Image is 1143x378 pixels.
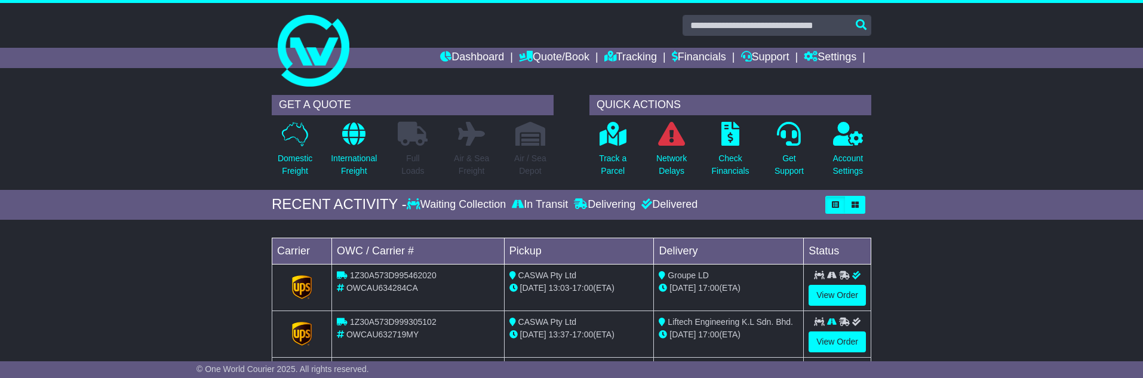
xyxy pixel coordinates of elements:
[698,330,719,339] span: 17:00
[659,282,798,294] div: (ETA)
[519,48,589,68] a: Quote/Book
[332,238,505,264] td: OWC / Carrier #
[599,152,626,177] p: Track a Parcel
[804,238,871,264] td: Status
[571,198,638,211] div: Delivering
[549,283,570,293] span: 13:03
[509,198,571,211] div: In Transit
[407,198,509,211] div: Waiting Collection
[832,121,864,184] a: AccountSettings
[292,322,312,346] img: GetCarrierServiceLogo
[669,330,696,339] span: [DATE]
[711,121,750,184] a: CheckFinancials
[350,317,437,327] span: 1Z30A573D999305102
[520,283,546,293] span: [DATE]
[804,48,856,68] a: Settings
[572,283,593,293] span: 17:00
[656,152,687,177] p: Network Delays
[598,121,627,184] a: Track aParcel
[398,152,428,177] p: Full Loads
[520,330,546,339] span: [DATE]
[809,285,866,306] a: View Order
[277,121,313,184] a: DomesticFreight
[604,48,657,68] a: Tracking
[668,271,708,280] span: Groupe LD
[638,198,698,211] div: Delivered
[509,282,649,294] div: - (ETA)
[589,95,871,115] div: QUICK ACTIONS
[272,238,332,264] td: Carrier
[775,152,804,177] p: Get Support
[668,317,793,327] span: Liftech Engineering K.L Sdn. Bhd.
[196,364,369,374] span: © One World Courier 2025. All rights reserved.
[659,328,798,341] div: (ETA)
[292,275,312,299] img: GetCarrierServiceLogo
[346,283,418,293] span: OWCAU634284CA
[698,283,719,293] span: 17:00
[549,330,570,339] span: 13:37
[454,152,489,177] p: Air & Sea Freight
[672,48,726,68] a: Financials
[741,48,789,68] a: Support
[330,121,377,184] a: InternationalFreight
[509,328,649,341] div: - (ETA)
[669,283,696,293] span: [DATE]
[514,152,546,177] p: Air / Sea Depot
[809,331,866,352] a: View Order
[774,121,804,184] a: GetSupport
[654,238,804,264] td: Delivery
[350,271,437,280] span: 1Z30A573D995462020
[504,238,654,264] td: Pickup
[272,196,407,213] div: RECENT ACTIVITY -
[272,95,554,115] div: GET A QUOTE
[833,152,864,177] p: Account Settings
[518,317,577,327] span: CASWA Pty Ltd
[346,330,419,339] span: OWCAU632719MY
[518,271,577,280] span: CASWA Pty Ltd
[572,330,593,339] span: 17:00
[278,152,312,177] p: Domestic Freight
[712,152,749,177] p: Check Financials
[656,121,687,184] a: NetworkDelays
[331,152,377,177] p: International Freight
[440,48,504,68] a: Dashboard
